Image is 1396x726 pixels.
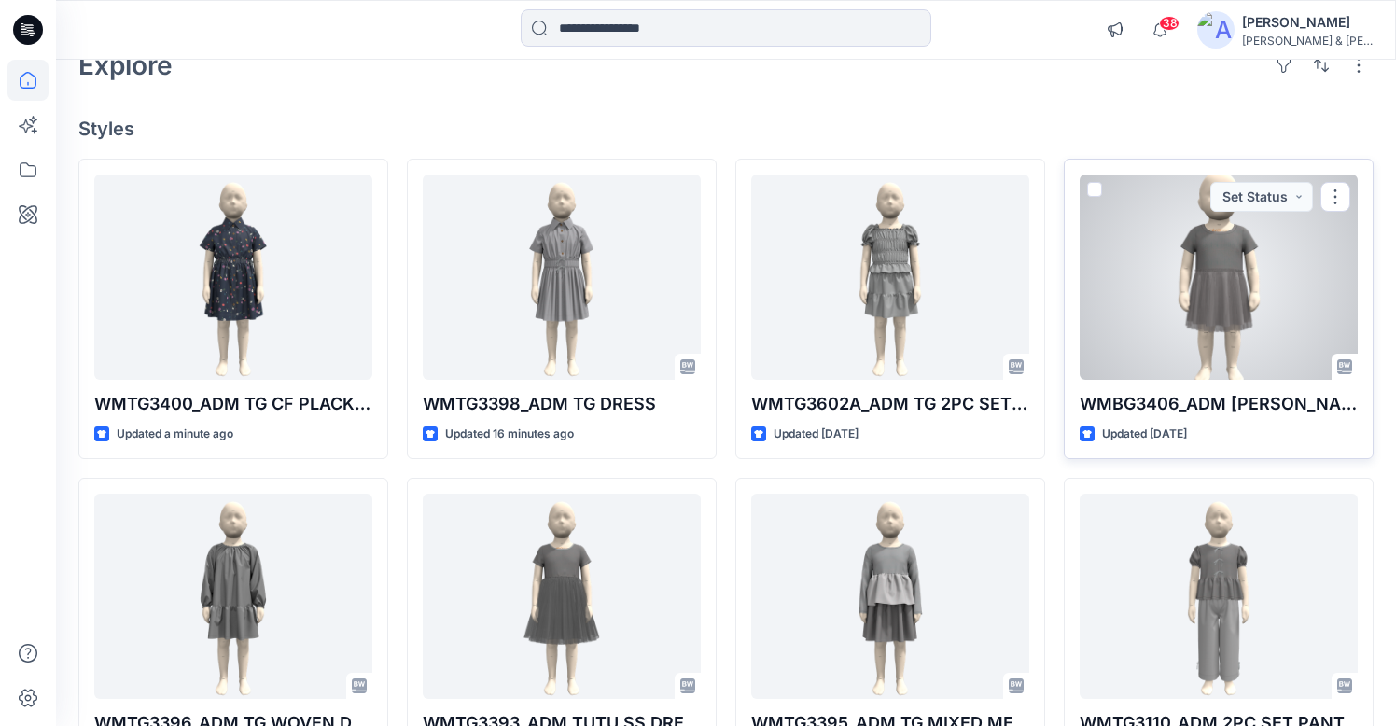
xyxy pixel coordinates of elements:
[423,494,701,699] a: WMTG3393_ADM TUTU SS DRESS
[1159,16,1180,31] span: 38
[94,494,372,699] a: WMTG3396_ADM TG WOVEN DRESS
[1197,11,1235,49] img: avatar
[1242,34,1373,48] div: [PERSON_NAME] & [PERSON_NAME]
[78,118,1374,140] h4: Styles
[751,494,1029,699] a: WMTG3395_ADM TG MIXED MEDIA DRESS
[423,175,701,380] a: WMTG3398_ADM TG DRESS
[117,425,233,444] p: Updated a minute ago
[1080,175,1358,380] a: WMBG3406_ADM BG TUTU DRESS
[423,391,701,417] p: WMTG3398_ADM TG DRESS
[94,391,372,417] p: WMTG3400_ADM TG CF PLACKET DRESS
[1080,494,1358,699] a: WMTG3110_ADM 2PC SET PANT
[751,391,1029,417] p: WMTG3602A_ADM TG 2PC SET SKORT
[1080,391,1358,417] p: WMBG3406_ADM [PERSON_NAME] DRESS
[1102,425,1187,444] p: Updated [DATE]
[751,175,1029,380] a: WMTG3602A_ADM TG 2PC SET SKORT
[78,50,173,80] h2: Explore
[94,175,372,380] a: WMTG3400_ADM TG CF PLACKET DRESS
[445,425,574,444] p: Updated 16 minutes ago
[1242,11,1373,34] div: [PERSON_NAME]
[774,425,859,444] p: Updated [DATE]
